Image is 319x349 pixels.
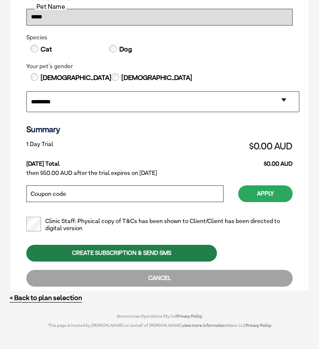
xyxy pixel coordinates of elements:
button: Apply [238,185,293,202]
a: < Back to plan selection [10,294,82,302]
label: Clinic Staff: Physical copy of T&Cs has been shown to Client/Client has been directed to digital ... [26,218,293,232]
div: This page is hosted by [PERSON_NAME] on behalf of [PERSON_NAME]; Maxio LLC [39,318,281,328]
td: then $50.00 AUD after the trial expires on [DATE] [26,167,293,179]
h3: Summary [26,125,293,134]
label: Coupon code [31,191,66,197]
legend: Species [26,34,293,41]
div: Greencross Operations Pty Ltd [39,313,281,318]
div: CREATE SUBSCRIPTION & SEND SMS [26,245,217,262]
a: Privacy Policy [177,313,202,318]
td: $0.00 AUD [142,154,293,167]
legend: Your pet's gender [26,63,293,70]
div: CANCEL [26,270,293,287]
td: 1 Day Trial [26,139,142,154]
a: view more information. [183,323,226,328]
a: Privacy Policy [246,323,271,328]
input: Clinic Staff: Physical copy of T&Cs has been shown to Client/Client has been directed to digital ... [26,217,41,231]
td: [DATE] Total [26,154,142,167]
td: $0.00 AUD [142,139,293,154]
